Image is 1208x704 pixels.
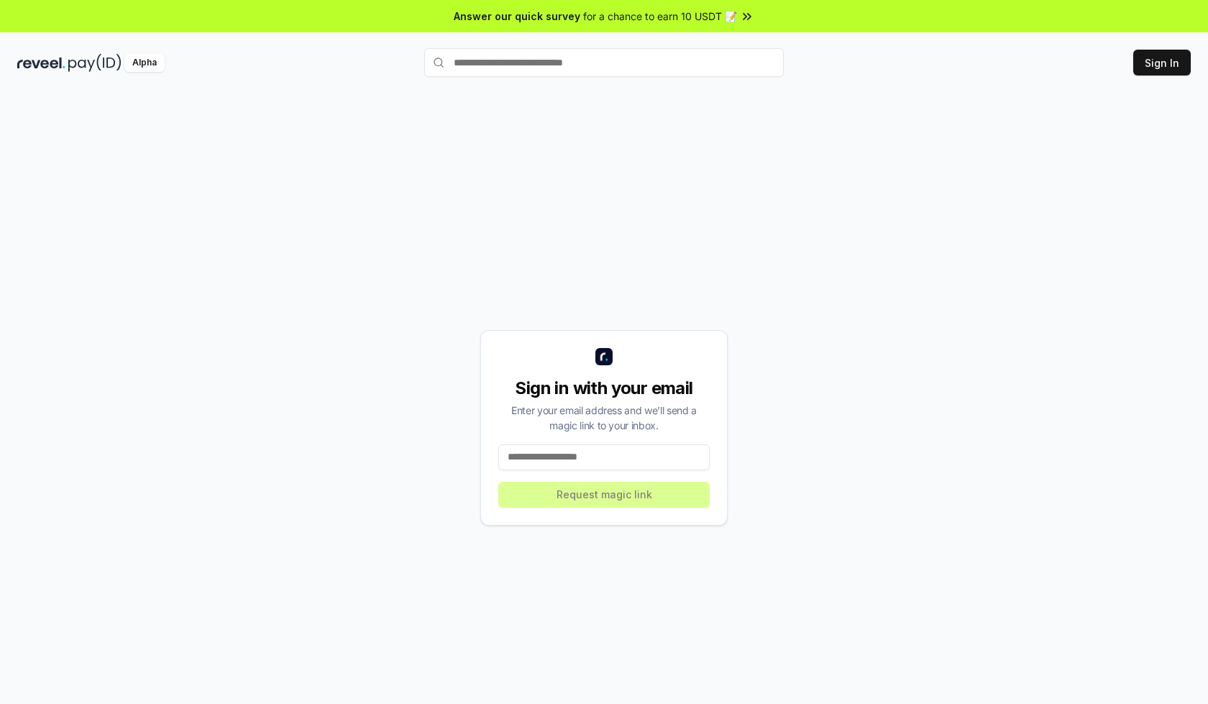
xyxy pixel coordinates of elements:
[498,377,710,400] div: Sign in with your email
[124,54,165,72] div: Alpha
[68,54,122,72] img: pay_id
[1133,50,1191,76] button: Sign In
[498,403,710,433] div: Enter your email address and we’ll send a magic link to your inbox.
[583,9,737,24] span: for a chance to earn 10 USDT 📝
[595,348,613,365] img: logo_small
[17,54,65,72] img: reveel_dark
[454,9,580,24] span: Answer our quick survey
